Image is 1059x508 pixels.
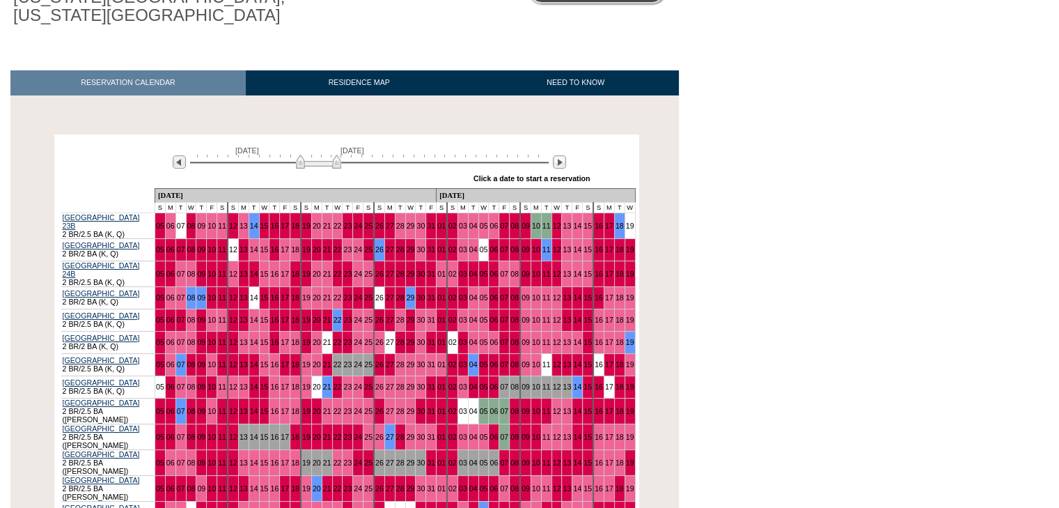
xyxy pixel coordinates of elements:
[605,245,613,254] a: 17
[437,316,446,324] a: 01
[437,338,446,346] a: 01
[615,245,624,254] a: 18
[187,222,196,230] a: 08
[343,316,352,324] a: 23
[166,338,175,346] a: 06
[207,360,216,369] a: 10
[166,360,175,369] a: 06
[626,245,634,254] a: 19
[246,70,473,95] a: RESIDENCE MAP
[510,293,519,302] a: 08
[63,289,140,298] a: [GEOGRAPHIC_DATA]
[583,338,592,346] a: 15
[510,222,519,230] a: 08
[469,222,478,230] a: 04
[229,316,237,324] a: 12
[480,338,488,346] a: 05
[270,360,279,369] a: 16
[240,360,248,369] a: 13
[197,338,205,346] a: 09
[343,245,352,254] a: 23
[437,270,446,278] a: 01
[364,222,372,230] a: 25
[386,316,394,324] a: 27
[334,222,342,230] a: 22
[615,316,624,324] a: 18
[334,316,342,324] a: 22
[10,70,246,95] a: RESERVATION CALENDAR
[595,293,603,302] a: 16
[500,222,508,230] a: 07
[240,222,248,230] a: 13
[489,316,498,324] a: 06
[416,270,425,278] a: 30
[459,293,467,302] a: 03
[615,293,624,302] a: 18
[323,293,331,302] a: 21
[595,270,603,278] a: 16
[270,316,279,324] a: 16
[63,356,140,364] a: [GEOGRAPHIC_DATA]
[500,270,508,278] a: 07
[469,338,478,346] a: 04
[166,222,175,230] a: 06
[437,245,446,254] a: 01
[250,316,258,324] a: 14
[469,293,478,302] a: 04
[291,293,299,302] a: 18
[260,293,269,302] a: 15
[197,270,205,278] a: 09
[364,293,372,302] a: 25
[281,316,289,324] a: 17
[156,338,164,346] a: 05
[521,270,530,278] a: 09
[489,222,498,230] a: 06
[532,222,540,230] a: 10
[583,245,592,254] a: 15
[386,270,394,278] a: 27
[532,316,540,324] a: 10
[510,316,519,324] a: 08
[187,245,196,254] a: 08
[218,360,226,369] a: 11
[480,316,488,324] a: 05
[270,222,279,230] a: 16
[542,293,551,302] a: 11
[427,338,435,346] a: 31
[207,222,216,230] a: 10
[177,245,185,254] a: 07
[437,222,446,230] a: 01
[291,316,299,324] a: 18
[177,338,185,346] a: 07
[427,222,435,230] a: 31
[166,293,175,302] a: 06
[343,360,352,369] a: 23
[375,316,384,324] a: 26
[207,245,216,254] a: 10
[427,293,435,302] a: 31
[626,316,634,324] a: 19
[542,338,551,346] a: 11
[553,293,561,302] a: 12
[364,360,372,369] a: 25
[218,222,226,230] a: 11
[626,270,634,278] a: 19
[323,360,331,369] a: 21
[250,270,258,278] a: 14
[302,360,311,369] a: 19
[240,245,248,254] a: 13
[480,270,488,278] a: 05
[313,270,321,278] a: 20
[270,270,279,278] a: 16
[573,293,581,302] a: 14
[407,270,415,278] a: 29
[615,338,624,346] a: 18
[500,293,508,302] a: 07
[500,316,508,324] a: 07
[156,270,164,278] a: 05
[553,316,561,324] a: 12
[416,222,425,230] a: 30
[197,222,205,230] a: 09
[173,155,186,169] img: Previous
[334,270,342,278] a: 22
